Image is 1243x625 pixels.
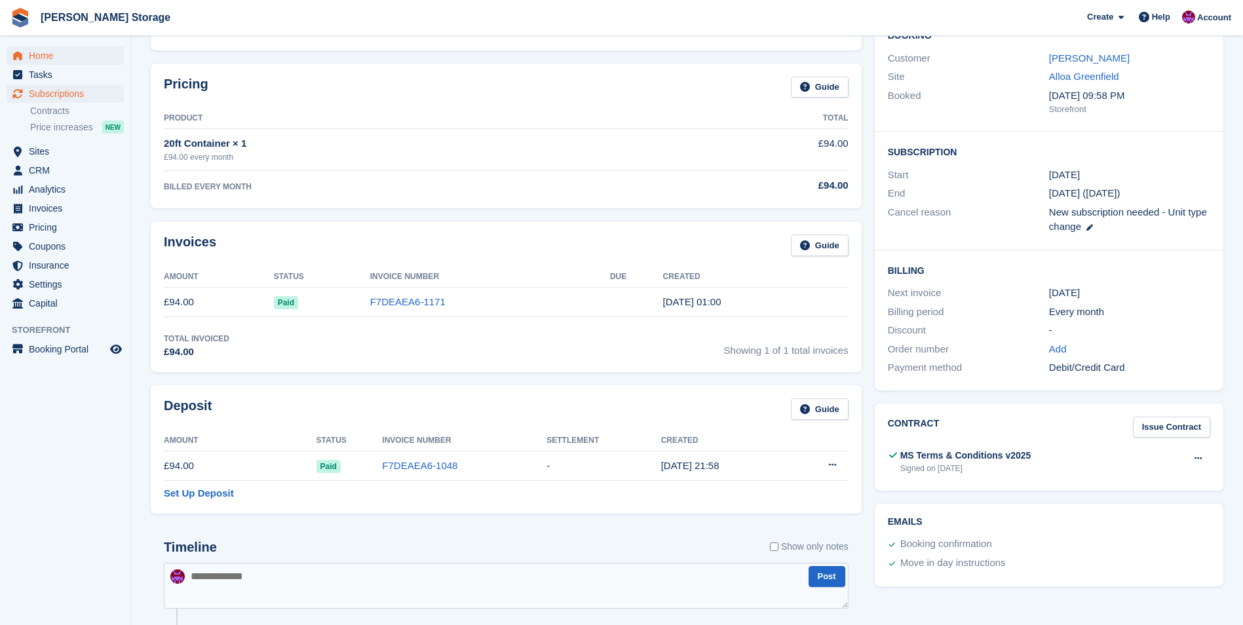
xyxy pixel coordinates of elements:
div: Every month [1049,305,1210,320]
div: [DATE] [1049,286,1210,301]
span: Analytics [29,180,107,199]
h2: Pricing [164,77,208,98]
div: Cancel reason [888,205,1049,235]
td: £94.00 [164,451,316,481]
div: 20ft Container × 1 [164,136,674,151]
a: Alloa Greenfield [1049,71,1119,82]
span: CRM [29,161,107,180]
label: Show only notes [770,540,849,554]
div: Debit/Credit Card [1049,360,1210,375]
a: menu [7,340,124,358]
h2: Emails [888,517,1210,527]
div: MS Terms & Conditions v2025 [900,449,1031,463]
th: Invoice Number [382,430,546,451]
th: Amount [164,430,316,451]
a: Guide [791,398,849,420]
img: stora-icon-8386f47178a22dfd0bd8f6a31ec36ba5ce8667c1dd55bd0f319d3a0aa187defe.svg [10,8,30,28]
th: Created [663,267,849,288]
div: End [888,186,1049,201]
div: Start [888,168,1049,183]
div: Total Invoiced [164,333,229,345]
h2: Timeline [164,540,217,555]
span: Storefront [12,324,130,337]
span: Booking Portal [29,340,107,358]
div: Site [888,69,1049,85]
a: menu [7,275,124,294]
th: Status [316,430,383,451]
time: 2025-06-06 00:00:00 UTC [1049,168,1080,183]
button: Post [809,566,845,588]
time: 2025-06-06 00:00:24 UTC [663,296,721,307]
td: £94.00 [164,288,274,317]
span: Price increases [30,121,93,134]
span: Account [1197,11,1231,24]
span: Home [29,47,107,65]
a: Issue Contract [1133,417,1210,438]
div: Billing period [888,305,1049,320]
th: Product [164,108,674,129]
span: Showing 1 of 1 total invoices [724,333,849,360]
a: Price increases NEW [30,120,124,134]
div: Payment method [888,360,1049,375]
a: Set Up Deposit [164,486,234,501]
span: New subscription needed - Unit type change [1049,206,1207,233]
div: [DATE] 09:58 PM [1049,88,1210,104]
h2: Deposit [164,398,212,420]
th: Invoice Number [370,267,610,288]
a: F7DEAEA6-1171 [370,296,446,307]
h2: Billing [888,263,1210,276]
span: Insurance [29,256,107,275]
div: Customer [888,51,1049,66]
img: Audra Whitelaw [1182,10,1195,24]
a: menu [7,66,124,84]
a: menu [7,199,124,218]
a: menu [7,294,124,312]
span: Settings [29,275,107,294]
div: BILLED EVERY MONTH [164,181,674,193]
span: Paid [274,296,298,309]
div: Discount [888,323,1049,338]
div: £94.00 [164,345,229,360]
div: £94.00 every month [164,151,674,163]
td: £94.00 [674,129,848,170]
h2: Invoices [164,235,216,256]
th: Total [674,108,848,129]
h2: Contract [888,417,940,438]
div: Next invoice [888,286,1049,301]
span: Subscriptions [29,85,107,103]
div: £94.00 [674,178,848,193]
div: Signed on [DATE] [900,463,1031,474]
a: Guide [791,235,849,256]
a: menu [7,142,124,161]
div: Booked [888,88,1049,116]
img: Audra Whitelaw [170,569,185,584]
span: Coupons [29,237,107,256]
span: Pricing [29,218,107,237]
a: [PERSON_NAME] Storage [35,7,176,28]
div: - [1049,323,1210,338]
th: Due [610,267,663,288]
div: Storefront [1049,103,1210,116]
span: Tasks [29,66,107,84]
h2: Booking [888,31,1210,41]
th: Status [274,267,370,288]
a: menu [7,237,124,256]
h2: Subscription [888,145,1210,158]
input: Show only notes [770,540,778,554]
div: Move in day instructions [900,556,1006,571]
span: Invoices [29,199,107,218]
span: Help [1152,10,1170,24]
a: Guide [791,77,849,98]
span: Paid [316,460,341,473]
a: menu [7,47,124,65]
a: menu [7,161,124,180]
th: Created [661,430,788,451]
a: menu [7,218,124,237]
span: Create [1087,10,1113,24]
a: menu [7,85,124,103]
a: Contracts [30,105,124,117]
th: Settlement [546,430,660,451]
a: Preview store [108,341,124,357]
td: - [546,451,660,481]
a: Add [1049,342,1067,357]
